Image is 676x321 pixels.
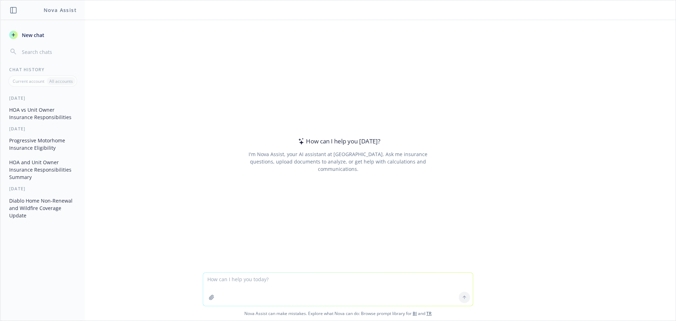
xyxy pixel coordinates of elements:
[1,95,85,101] div: [DATE]
[6,195,79,221] button: Diablo Home Non-Renewal and Wildfire Coverage Update
[6,135,79,154] button: Progressive Motorhome Insurance Eligibility
[3,306,673,321] span: Nova Assist can make mistakes. Explore what Nova can do: Browse prompt library for and
[6,104,79,123] button: HOA vs Unit Owner Insurance Responsibilities
[49,78,73,84] p: All accounts
[1,67,85,73] div: Chat History
[20,31,44,39] span: New chat
[20,47,76,57] input: Search chats
[44,6,77,14] h1: Nova Assist
[6,156,79,183] button: HOA and Unit Owner Insurance Responsibilities Summary
[426,310,432,316] a: TR
[1,126,85,132] div: [DATE]
[13,78,44,84] p: Current account
[239,150,437,173] div: I'm Nova Assist, your AI assistant at [GEOGRAPHIC_DATA]. Ask me insurance questions, upload docum...
[1,186,85,192] div: [DATE]
[413,310,417,316] a: BI
[6,29,79,41] button: New chat
[296,137,380,146] div: How can I help you [DATE]?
